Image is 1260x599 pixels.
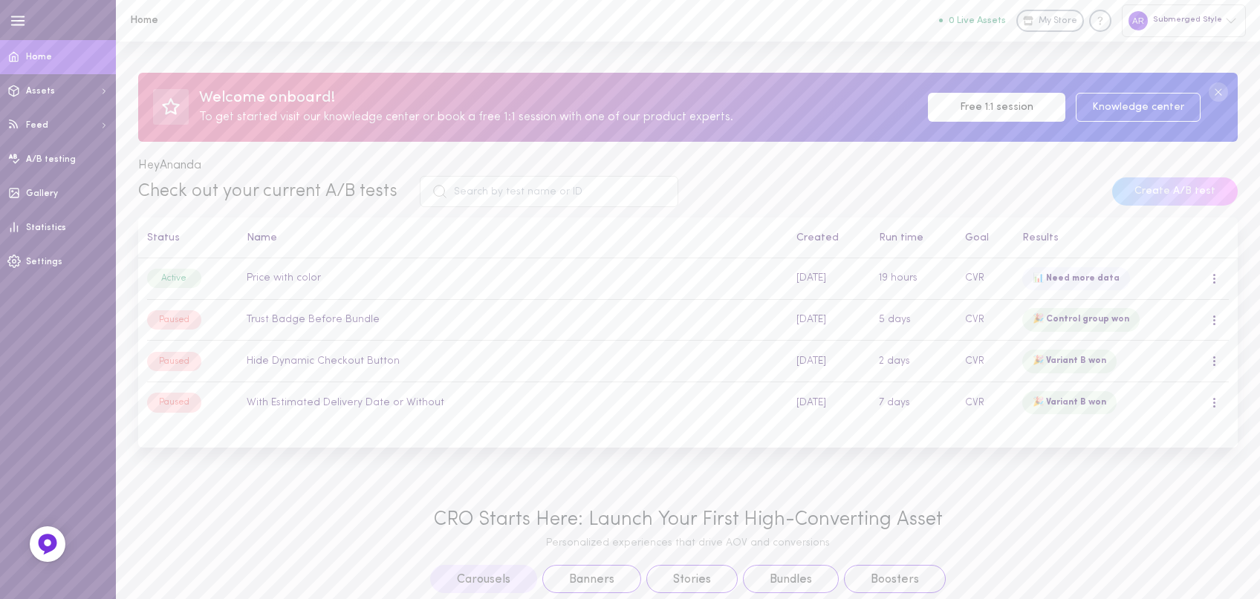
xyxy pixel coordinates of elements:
span: Home [26,53,52,62]
button: Banners [542,565,641,593]
td: With Estimated Delivery Date or Without [238,382,787,423]
a: Create A/B test [1112,186,1238,197]
input: Search by test name or ID [420,176,678,207]
td: CVR [957,258,1014,299]
td: Price with color [238,258,787,299]
div: To get started visit our knowledge center or book a free 1:1 session with one of our product expe... [199,108,918,127]
span: Gallery [26,189,58,198]
span: Hey Ananda [138,160,201,171]
div: Knowledge center [1089,10,1111,32]
td: CVR [957,382,1014,423]
button: 0 Live Assets [939,16,1006,25]
div: 📊 Need more data [1022,267,1130,291]
div: Active [147,269,201,288]
a: Free 1:1 session [928,93,1065,122]
td: CVR [957,341,1014,382]
button: Create A/B test [1112,177,1238,206]
button: Bundles [743,565,839,593]
a: 0 Live Assets [939,16,1016,26]
td: 2 days [871,341,957,382]
td: 7 days [871,382,957,423]
td: Trust Badge Before Bundle [238,299,787,341]
button: Boosters [844,565,946,593]
div: Paused [147,310,201,330]
button: Stories [646,565,738,593]
span: Assets [26,87,55,96]
div: Paused [147,352,201,371]
img: Feedback Button [36,533,59,555]
td: 19 hours [871,258,957,299]
th: Results [1014,217,1201,258]
div: CRO Starts Here: Launch Your First High-Converting Asset [146,508,1230,531]
button: Carousels [430,565,537,593]
td: 5 days [871,299,957,341]
td: Hide Dynamic Checkout Button [238,341,787,382]
div: 🎉 Variant B won [1022,350,1117,373]
div: Paused [147,393,201,412]
th: Status [138,217,238,258]
td: CVR [957,299,1014,341]
a: My Store [1016,10,1084,32]
td: [DATE] [787,258,871,299]
div: 🎉 Variant B won [1022,391,1117,415]
th: Goal [957,217,1014,258]
div: 🎉 Control group won [1022,308,1140,332]
td: [DATE] [787,382,871,423]
span: Check out your current A/B tests [138,183,397,200]
th: Name [238,217,787,258]
th: Run time [871,217,957,258]
span: Feed [26,121,48,130]
div: Submerged Style [1122,4,1246,36]
h1: Home [130,15,375,26]
span: My Store [1039,15,1077,28]
span: Statistics [26,223,66,232]
a: Knowledge center [1076,93,1201,122]
td: [DATE] [787,341,871,382]
span: Settings [26,258,62,266]
div: Welcome onboard! [199,88,918,108]
td: [DATE] [787,299,871,341]
th: Created [787,217,871,258]
div: Personalized experiences that drive AOV and conversions [146,537,1230,550]
span: A/B testing [26,155,76,164]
